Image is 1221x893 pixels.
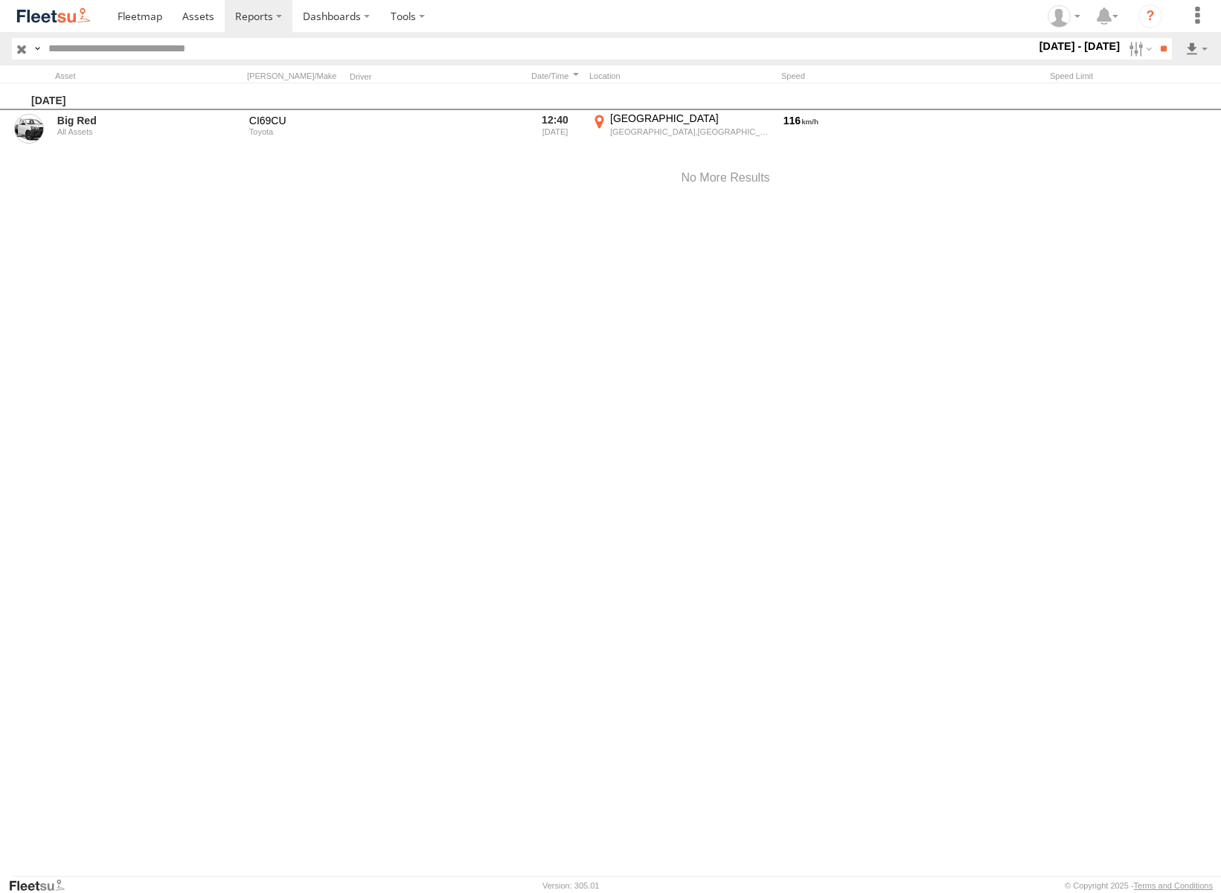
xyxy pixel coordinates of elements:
[610,112,773,125] div: [GEOGRAPHIC_DATA]
[31,38,43,60] label: Search Query
[8,878,77,893] a: Visit our Website
[610,127,773,137] div: [GEOGRAPHIC_DATA],[GEOGRAPHIC_DATA]
[1036,38,1124,54] label: [DATE] - [DATE]
[1184,38,1209,60] label: Export results as...
[15,6,92,26] img: fleetsu-logo-horizontal.svg
[1138,4,1162,28] i: ?
[527,71,583,81] div: Click to Sort
[57,127,239,136] div: All Assets
[249,114,342,127] div: CI69CU
[542,881,599,890] div: Version: 305.01
[1123,38,1155,60] label: Search Filter Options
[781,112,1038,146] div: 116
[247,71,344,81] div: [PERSON_NAME]/Make
[1065,881,1213,890] div: © Copyright 2025 -
[350,74,521,81] div: Driver
[1042,5,1086,28] div: myBins Admin
[1134,881,1213,890] a: Terms and Conditions
[249,127,342,136] div: Toyota
[527,112,583,146] div: 12:40 [DATE]
[589,71,775,81] div: Location
[55,71,241,81] div: Asset
[781,71,1044,81] div: Speed
[57,114,239,127] a: Big Red
[589,112,775,146] label: Click to View Current Location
